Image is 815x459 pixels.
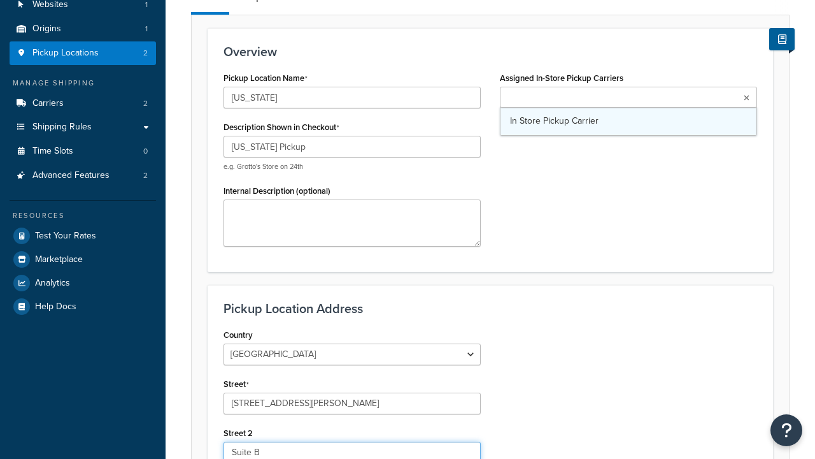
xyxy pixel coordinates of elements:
[32,48,99,59] span: Pickup Locations
[770,414,802,446] button: Open Resource Center
[223,122,339,133] label: Description Shown in Checkout
[35,278,70,289] span: Analytics
[510,114,599,127] span: In Store Pickup Carrier
[143,98,148,109] span: 2
[10,17,156,41] li: Origins
[143,146,148,157] span: 0
[223,379,249,390] label: Street
[10,78,156,89] div: Manage Shipping
[223,302,757,316] h3: Pickup Location Address
[145,24,148,34] span: 1
[35,231,96,242] span: Test Your Rates
[10,210,156,221] div: Resources
[143,170,148,181] span: 2
[10,92,156,115] li: Carriers
[10,92,156,115] a: Carriers2
[35,302,76,312] span: Help Docs
[500,73,623,83] label: Assigned In-Store Pickup Carriers
[769,28,795,50] button: Show Help Docs
[223,73,308,84] label: Pickup Location Name
[10,140,156,163] li: Time Slots
[143,48,148,59] span: 2
[223,186,330,196] label: Internal Description (optional)
[32,24,61,34] span: Origins
[10,224,156,247] a: Test Your Rates
[10,295,156,318] a: Help Docs
[10,164,156,187] li: Advanced Features
[32,122,92,133] span: Shipping Rules
[500,107,756,135] a: In Store Pickup Carrier
[32,146,73,157] span: Time Slots
[223,330,253,340] label: Country
[10,41,156,65] li: Pickup Locations
[10,248,156,271] a: Marketplace
[10,17,156,41] a: Origins1
[35,254,83,265] span: Marketplace
[10,140,156,163] a: Time Slots0
[10,41,156,65] a: Pickup Locations2
[32,170,110,181] span: Advanced Features
[10,272,156,295] a: Analytics
[32,98,64,109] span: Carriers
[10,115,156,139] a: Shipping Rules
[223,162,481,171] p: e.g. Grotto's Store on 24th
[223,428,253,438] label: Street 2
[10,164,156,187] a: Advanced Features2
[223,45,757,59] h3: Overview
